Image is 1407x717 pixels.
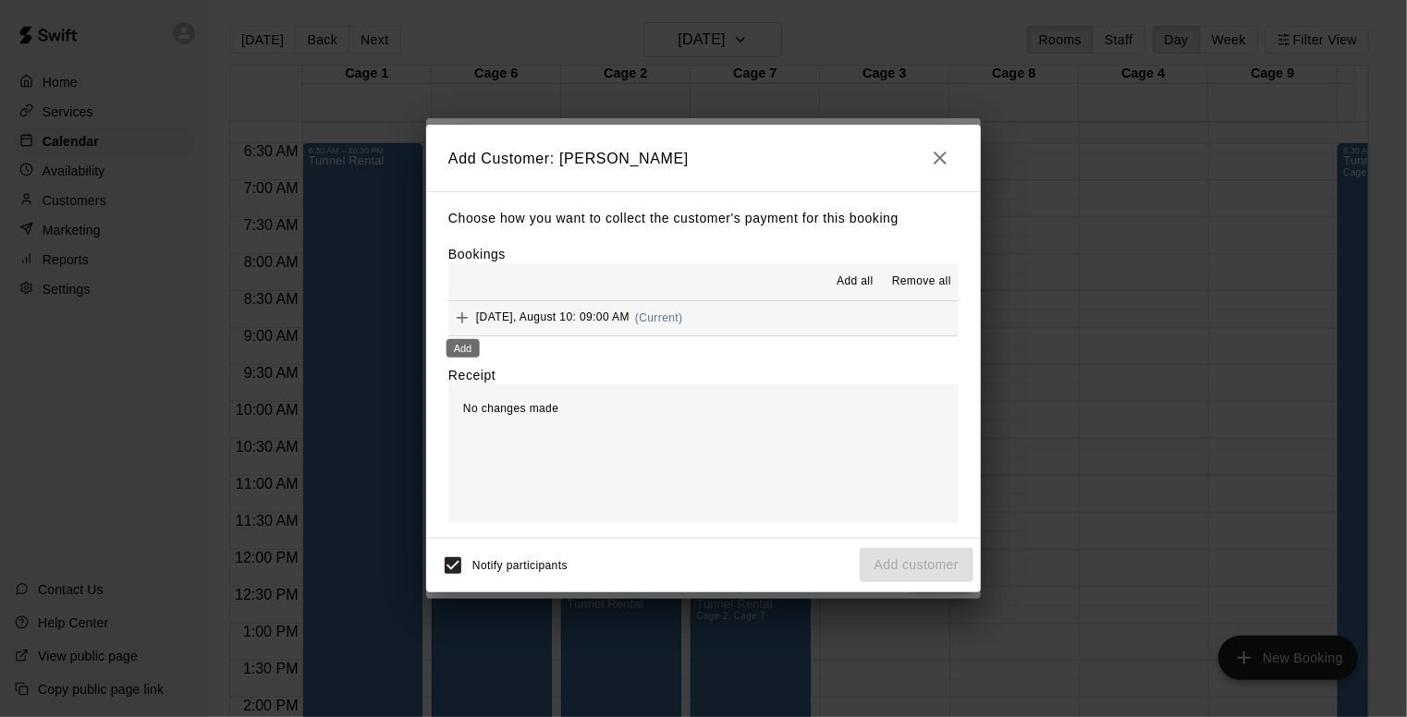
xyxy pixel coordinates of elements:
[463,402,558,415] span: No changes made
[826,267,885,297] button: Add all
[472,559,568,572] span: Notify participants
[635,311,683,324] span: (Current)
[426,125,981,191] h2: Add Customer: [PERSON_NAME]
[448,207,959,230] p: Choose how you want to collect the customer's payment for this booking
[892,273,951,291] span: Remove all
[447,339,480,358] div: Add
[448,310,476,324] span: Add
[448,366,496,384] label: Receipt
[885,267,959,297] button: Remove all
[448,247,506,261] label: Bookings
[476,311,630,324] span: [DATE], August 10: 09:00 AM
[448,301,959,335] button: Add[DATE], August 10: 09:00 AM(Current)
[837,273,874,291] span: Add all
